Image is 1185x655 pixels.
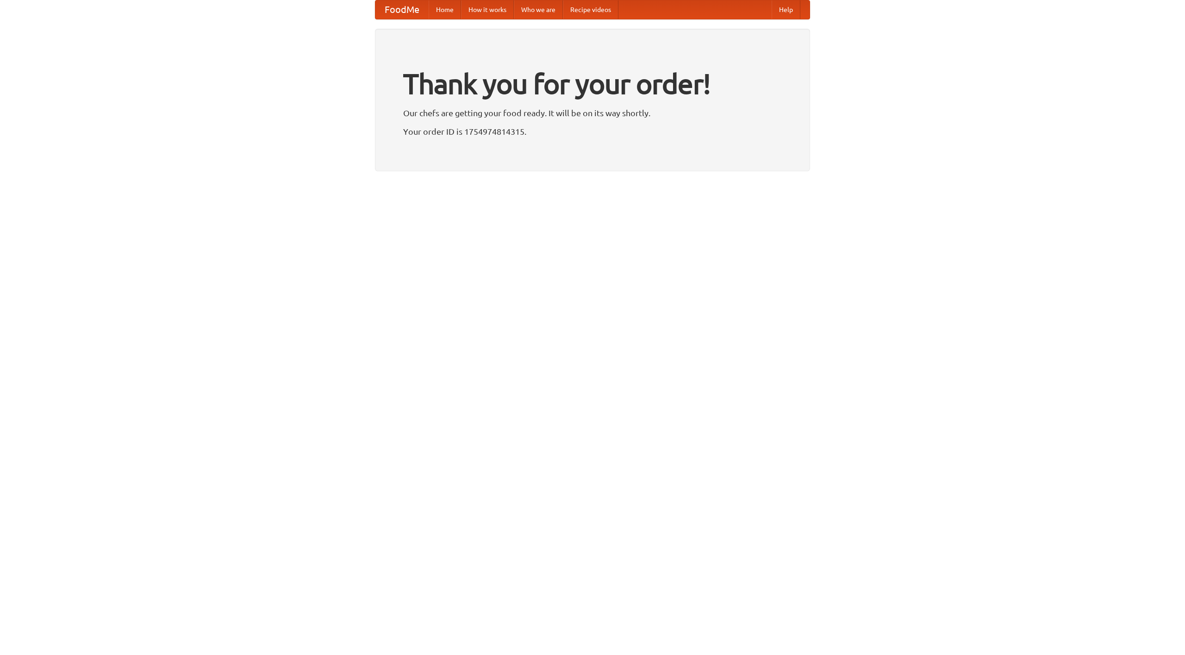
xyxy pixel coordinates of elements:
a: How it works [461,0,514,19]
p: Our chefs are getting your food ready. It will be on its way shortly. [403,106,782,120]
p: Your order ID is 1754974814315. [403,125,782,138]
a: Help [772,0,800,19]
a: FoodMe [375,0,429,19]
a: Recipe videos [563,0,618,19]
a: Home [429,0,461,19]
h1: Thank you for your order! [403,62,782,106]
a: Who we are [514,0,563,19]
